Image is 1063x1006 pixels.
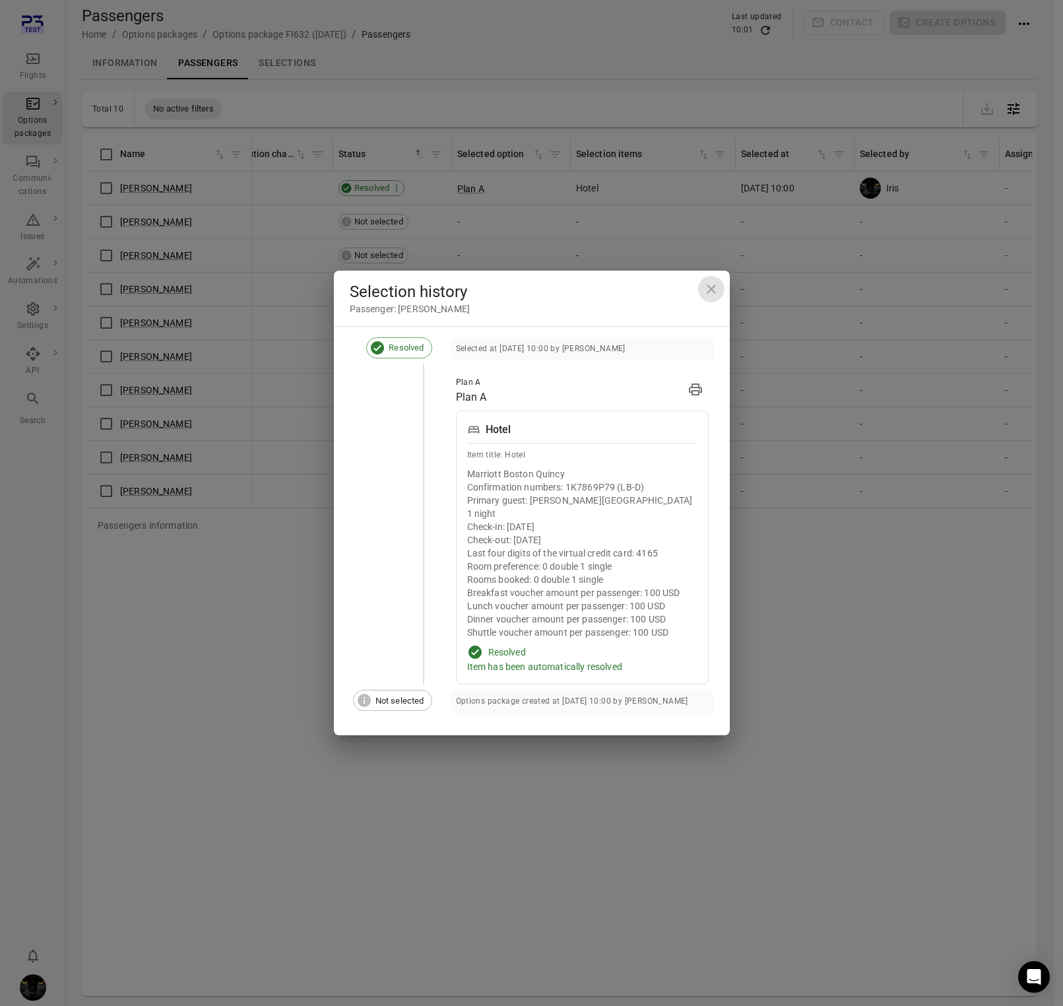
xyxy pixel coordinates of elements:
[467,573,697,586] div: Rooms booked: 0 double 1 single
[467,586,697,599] div: Breakfast voucher amount per passenger: 100 USD
[467,494,697,507] div: Primary guest: [PERSON_NAME][GEOGRAPHIC_DATA]
[486,422,511,438] div: Hotel
[682,376,709,403] button: Print
[350,281,714,302] div: Selection history
[1018,961,1050,993] div: Open Intercom Messenger
[488,646,526,659] div: Resolved
[467,626,697,639] div: Shuttle voucher amount per passenger: 100 USD
[456,376,487,389] div: Plan A
[467,507,697,520] div: 1 night
[682,376,709,405] span: Print all Selected and Resolved Items
[467,533,697,547] div: Check-out: [DATE]
[456,695,688,708] div: Options package created at [DATE] 10:00 by [PERSON_NAME]
[467,599,697,613] div: Lunch voucher amount per passenger: 100 USD
[467,449,697,462] div: Item title: Hotel
[467,547,697,560] div: Last four digits of the virtual credit card: 4165
[467,481,697,494] div: Confirmation numbers: 1K7869P79 (LB-D)
[467,520,697,533] div: Check-in: [DATE]
[368,694,432,708] span: Not selected
[381,341,431,354] span: Resolved
[456,389,487,405] div: Plan A
[467,660,697,673] div: Item has been automatically resolved
[467,467,697,481] div: Marriott Boston Quincy
[456,343,626,356] div: Selected at [DATE] 10:00 by [PERSON_NAME]
[467,613,697,626] div: Dinner voucher amount per passenger: 100 USD
[467,560,697,573] div: Room preference: 0 double 1 single
[350,302,714,316] div: Passenger: [PERSON_NAME]
[698,276,725,302] button: Close dialog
